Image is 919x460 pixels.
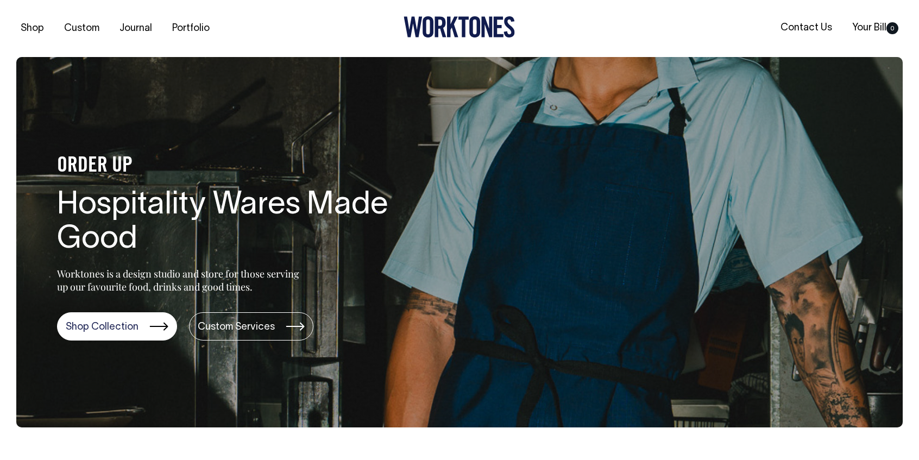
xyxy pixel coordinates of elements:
a: Custom [60,20,104,37]
a: Shop [16,20,48,37]
h1: Hospitality Wares Made Good [57,188,405,258]
a: Shop Collection [57,312,177,341]
p: Worktones is a design studio and store for those serving up our favourite food, drinks and good t... [57,267,304,293]
span: 0 [886,22,898,34]
h4: ORDER UP [57,155,405,178]
a: Contact Us [776,19,836,37]
a: Your Bill0 [848,19,903,37]
a: Portfolio [168,20,214,37]
a: Custom Services [189,312,313,341]
a: Journal [115,20,156,37]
